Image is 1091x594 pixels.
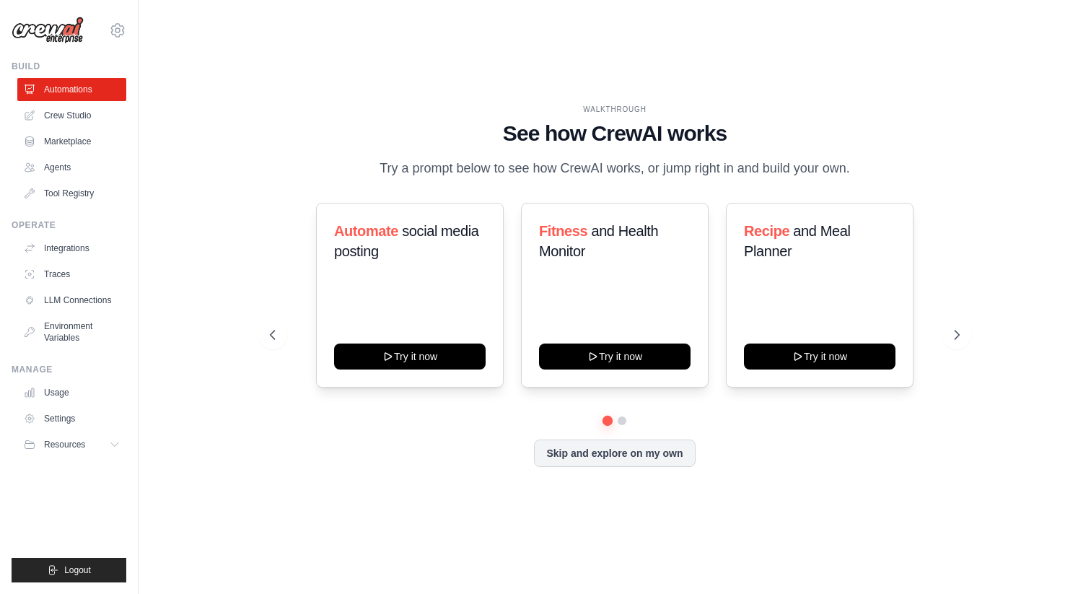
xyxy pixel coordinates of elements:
a: Agents [17,156,126,179]
div: Manage [12,364,126,375]
span: Resources [44,439,85,450]
a: LLM Connections [17,289,126,312]
span: Logout [64,564,91,576]
a: Integrations [17,237,126,260]
div: Operate [12,219,126,231]
div: WALKTHROUGH [270,104,960,115]
a: Environment Variables [17,315,126,349]
a: Settings [17,407,126,430]
span: social media posting [334,223,479,259]
a: Tool Registry [17,182,126,205]
p: Try a prompt below to see how CrewAI works, or jump right in and build your own. [372,158,857,179]
button: Skip and explore on my own [534,440,695,467]
a: Automations [17,78,126,101]
button: Logout [12,558,126,582]
button: Resources [17,433,126,456]
span: and Health Monitor [539,223,658,259]
h1: See how CrewAI works [270,121,960,147]
div: Build [12,61,126,72]
span: and Meal Planner [744,223,850,259]
button: Try it now [539,344,691,370]
button: Try it now [334,344,486,370]
span: Recipe [744,223,789,239]
a: Traces [17,263,126,286]
a: Marketplace [17,130,126,153]
span: Fitness [539,223,587,239]
a: Crew Studio [17,104,126,127]
a: Usage [17,381,126,404]
img: Logo [12,17,84,44]
span: Automate [334,223,398,239]
button: Try it now [744,344,895,370]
